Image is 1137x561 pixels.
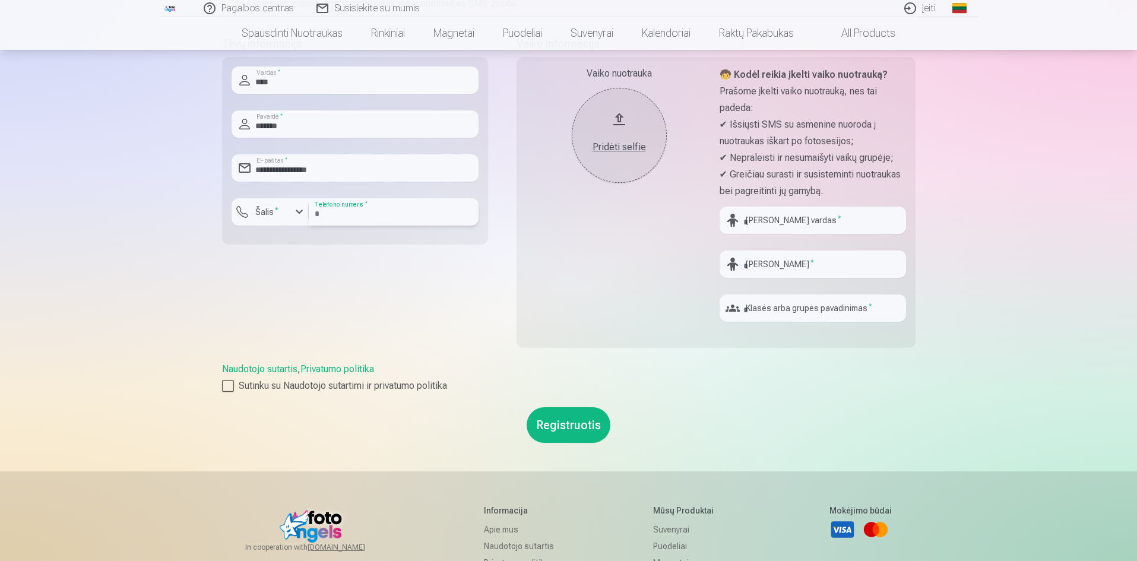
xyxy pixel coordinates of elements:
a: Raktų pakabukas [705,17,808,50]
a: Visa [829,516,856,543]
a: Apie mus [484,521,563,538]
button: Pridėti selfie [572,88,667,183]
h5: Informacija [484,505,563,516]
label: Sutinku su Naudotojo sutartimi ir privatumo politika [222,379,916,393]
img: /fa2 [164,5,177,12]
strong: 🧒 Kodėl reikia įkelti vaiko nuotrauką? [720,69,888,80]
p: ✔ Nepraleisti ir nesumaišyti vaikų grupėje; [720,150,906,166]
span: In cooperation with [245,543,394,552]
h5: Mūsų produktai [653,505,739,516]
a: Puodeliai [489,17,556,50]
button: Šalis* [232,198,309,226]
label: Šalis [251,206,283,218]
h5: Mokėjimo būdai [829,505,892,516]
a: Kalendoriai [628,17,705,50]
a: Privatumo politika [300,363,374,375]
a: Mastercard [863,516,889,543]
p: ✔ Greičiau surasti ir susisteminti nuotraukas bei pagreitinti jų gamybą. [720,166,906,199]
a: Suvenyrai [556,17,628,50]
a: Naudotojo sutartis [222,363,297,375]
a: All products [808,17,910,50]
div: Vaiko nuotrauka [526,66,712,81]
a: Puodeliai [653,538,739,554]
p: ✔ Išsiųsti SMS su asmenine nuoroda į nuotraukas iškart po fotosesijos; [720,116,906,150]
a: Rinkiniai [357,17,419,50]
div: , [222,362,916,393]
a: Magnetai [419,17,489,50]
a: Spausdinti nuotraukas [227,17,357,50]
button: Registruotis [527,407,610,443]
div: Pridėti selfie [584,140,655,154]
p: Prašome įkelti vaiko nuotrauką, nes tai padeda: [720,83,906,116]
a: [DOMAIN_NAME] [308,543,394,552]
a: Naudotojo sutartis [484,538,563,554]
a: Suvenyrai [653,521,739,538]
